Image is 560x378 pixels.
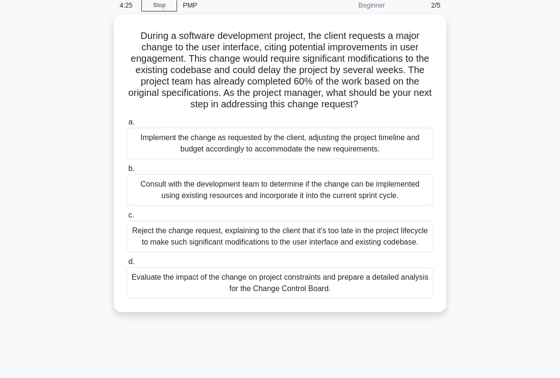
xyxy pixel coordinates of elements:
[126,174,434,206] div: Consult with the development team to determine if the change can be implemented using existing re...
[128,164,134,172] span: b.
[125,30,435,111] h5: During a software development project, the client requests a major change to the user interface, ...
[128,257,134,265] span: d.
[128,211,134,219] span: c.
[126,221,434,252] div: Reject the change request, explaining to the client that it's too late in the project lifecycle t...
[126,128,434,159] div: Implement the change as requested by the client, adjusting the project timeline and budget accord...
[126,267,434,299] div: Evaluate the impact of the change on project constraints and prepare a detailed analysis for the ...
[128,118,134,126] span: a.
